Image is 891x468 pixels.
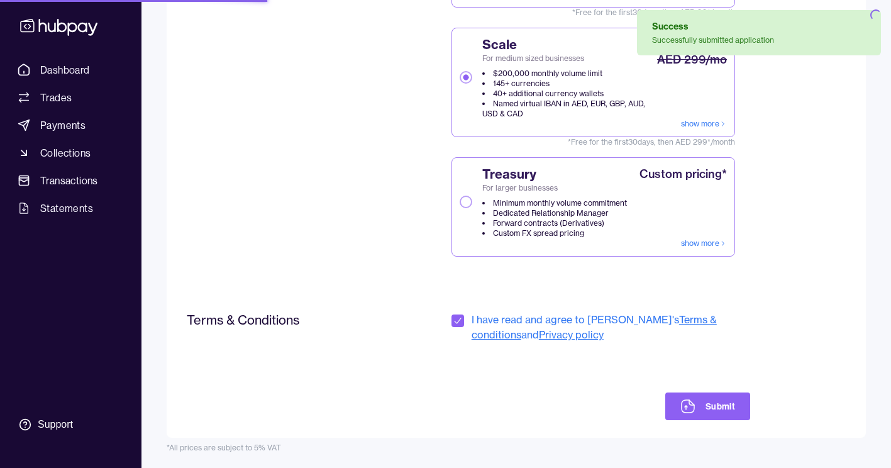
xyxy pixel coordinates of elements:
[13,142,129,164] a: Collections
[13,58,129,81] a: Dashboard
[639,165,727,183] div: Custom pricing*
[652,35,774,45] div: Successfully submitted application
[482,208,627,218] li: Dedicated Relationship Manager
[482,218,627,228] li: Forward contracts (Derivatives)
[40,201,93,216] span: Statements
[482,79,655,89] li: 145+ currencies
[167,443,866,453] div: *All prices are subject to 5% VAT
[482,183,627,193] span: For larger businesses
[451,8,735,18] span: *Free for the first 30 days, then AED 99*/month
[460,196,472,208] button: TreasuryFor larger businessesMinimum monthly volume commitmentDedicated Relationship ManagerForwa...
[482,53,655,64] span: For medium sized businesses
[40,173,98,188] span: Transactions
[482,165,627,183] span: Treasury
[13,86,129,109] a: Trades
[665,393,750,420] button: Submit
[539,328,604,341] a: Privacy policy
[482,228,627,238] li: Custom FX spread pricing
[13,114,129,136] a: Payments
[40,145,91,160] span: Collections
[652,20,774,33] div: Success
[40,90,72,105] span: Trades
[482,99,655,119] li: Named virtual IBAN in AED, EUR, GBP, AUD, USD & CAD
[13,169,129,192] a: Transactions
[482,36,655,53] span: Scale
[38,418,73,432] div: Support
[40,62,90,77] span: Dashboard
[681,238,727,248] a: show more
[451,137,735,147] span: *Free for the first 30 days, then AED 299*/month
[13,197,129,220] a: Statements
[482,69,655,79] li: $200,000 monthly volume limit
[13,411,129,438] a: Support
[460,71,472,84] button: ScaleFor medium sized businesses$200,000 monthly volume limit145+ currencies40+ additional curren...
[681,119,727,129] a: show more
[187,312,376,328] h2: Terms & Conditions
[472,312,750,342] span: I have read and agree to [PERSON_NAME]'s and
[482,198,627,208] li: Minimum monthly volume commitment
[482,89,655,99] li: 40+ additional currency wallets
[40,118,86,133] span: Payments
